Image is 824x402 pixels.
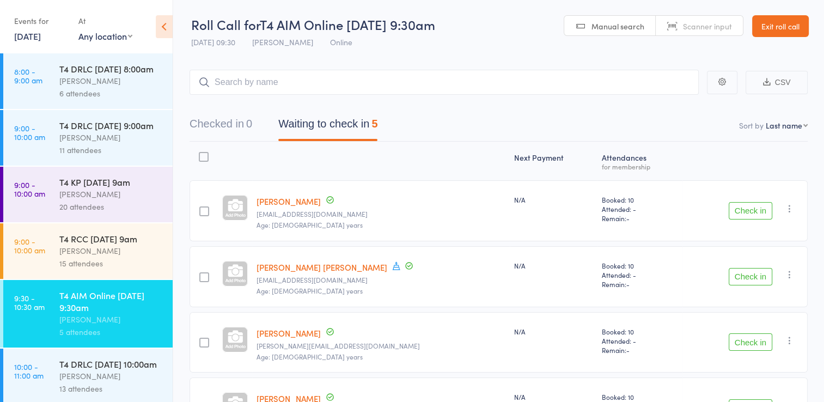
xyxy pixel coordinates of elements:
small: helen@aharvey.net [257,342,505,350]
div: 5 attendees [59,326,163,338]
a: 9:00 -10:00 amT4 RCC [DATE] 9am[PERSON_NAME]15 attendees [3,223,173,279]
div: At [78,12,132,30]
div: Any location [78,30,132,42]
time: 10:00 - 11:00 am [14,362,44,380]
span: - [626,345,629,355]
span: Booked: 10 [601,327,678,336]
div: N/A [514,392,593,401]
a: [PERSON_NAME] [257,196,321,207]
span: Manual search [591,21,644,32]
span: [PERSON_NAME] [252,36,313,47]
div: [PERSON_NAME] [59,188,163,200]
span: Online [330,36,352,47]
span: Attended: - [601,336,678,345]
span: Remain: [601,279,678,289]
span: [DATE] 09:30 [191,36,235,47]
small: goudi.haggar53@gmail.com [257,276,505,284]
div: [PERSON_NAME] [59,245,163,257]
div: 0 [246,118,252,130]
div: Events for [14,12,68,30]
div: 20 attendees [59,200,163,213]
a: 9:00 -10:00 amT4 KP [DATE] 9am[PERSON_NAME]20 attendees [3,167,173,222]
a: 9:00 -10:00 amT4 DRLC [DATE] 9:00am[PERSON_NAME]11 attendees [3,110,173,166]
time: 8:00 - 9:00 am [14,67,42,84]
div: 13 attendees [59,382,163,395]
div: [PERSON_NAME] [59,75,163,87]
span: - [626,214,629,223]
label: Sort by [739,120,764,131]
button: Checked in0 [190,112,252,141]
small: ktc1266@hotmail.com [257,210,505,218]
div: 5 [371,118,377,130]
button: Waiting to check in5 [278,112,377,141]
div: T4 DRLC [DATE] 9:00am [59,119,163,131]
span: Remain: [601,214,678,223]
span: Age: [DEMOGRAPHIC_DATA] years [257,286,363,295]
div: T4 RCC [DATE] 9am [59,233,163,245]
a: [PERSON_NAME] [PERSON_NAME] [257,261,387,273]
a: [PERSON_NAME] [257,327,321,339]
time: 9:30 - 10:30 am [14,294,45,311]
a: [DATE] [14,30,41,42]
span: - [626,279,629,289]
span: Attended: - [601,270,678,279]
a: 9:30 -10:30 amT4 AIM Online [DATE] 9:30am[PERSON_NAME]5 attendees [3,280,173,348]
div: [PERSON_NAME] [59,370,163,382]
div: for membership [601,163,678,170]
a: Exit roll call [752,15,809,37]
time: 9:00 - 10:00 am [14,180,45,198]
div: T4 KP [DATE] 9am [59,176,163,188]
time: 9:00 - 10:00 am [14,237,45,254]
div: Next Payment [510,147,597,175]
span: Booked: 10 [601,261,678,270]
input: Search by name [190,70,699,95]
div: T4 AIM Online [DATE] 9:30am [59,289,163,313]
a: 8:00 -9:00 amT4 DRLC [DATE] 8:00am[PERSON_NAME]6 attendees [3,53,173,109]
div: N/A [514,261,593,270]
span: Roll Call for [191,15,260,33]
span: Age: [DEMOGRAPHIC_DATA] years [257,220,363,229]
div: 6 attendees [59,87,163,100]
button: Check in [729,202,772,220]
div: [PERSON_NAME] [59,313,163,326]
span: Booked: 10 [601,195,678,204]
div: N/A [514,195,593,204]
div: T4 DRLC [DATE] 8:00am [59,63,163,75]
span: Remain: [601,345,678,355]
span: Attended: - [601,204,678,214]
div: [PERSON_NAME] [59,131,163,144]
button: Check in [729,268,772,285]
div: Atten­dances [597,147,682,175]
div: T4 DRLC [DATE] 10:00am [59,358,163,370]
span: Age: [DEMOGRAPHIC_DATA] years [257,352,363,361]
div: 11 attendees [59,144,163,156]
button: CSV [746,71,808,94]
div: N/A [514,327,593,336]
span: T4 AIM Online [DATE] 9:30am [260,15,435,33]
span: Scanner input [683,21,732,32]
div: Last name [766,120,802,131]
time: 9:00 - 10:00 am [14,124,45,141]
div: 15 attendees [59,257,163,270]
span: Booked: 10 [601,392,678,401]
button: Check in [729,333,772,351]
